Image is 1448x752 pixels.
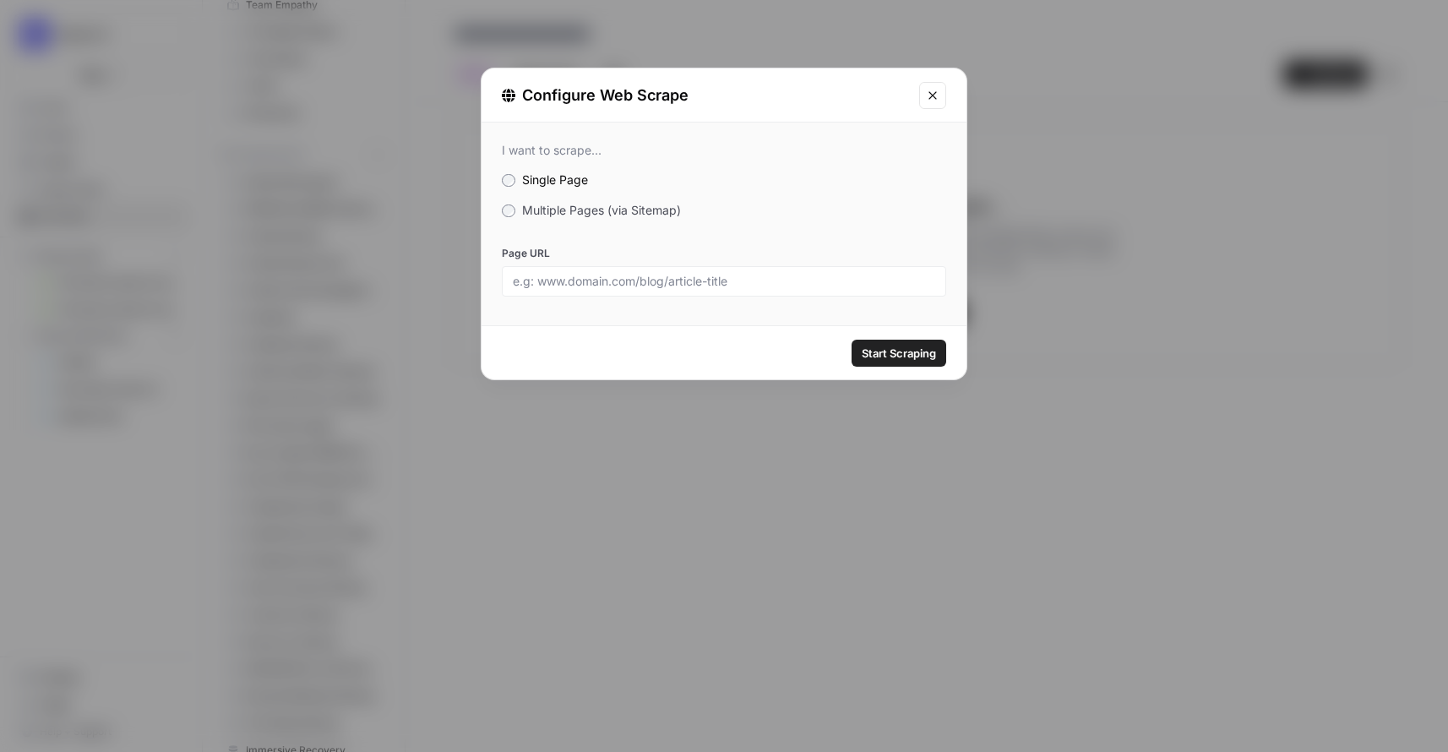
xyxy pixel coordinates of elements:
label: Page URL [502,246,946,261]
input: e.g: www.domain.com/blog/article-title [513,274,935,289]
button: Close modal [919,82,946,109]
div: Configure Web Scrape [502,84,909,107]
span: Single Page [522,172,588,187]
span: Multiple Pages (via Sitemap) [522,203,681,217]
div: I want to scrape... [502,143,946,158]
input: Single Page [502,174,515,188]
input: Multiple Pages (via Sitemap) [502,204,515,218]
span: Start Scraping [862,345,936,362]
button: Start Scraping [852,340,946,367]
